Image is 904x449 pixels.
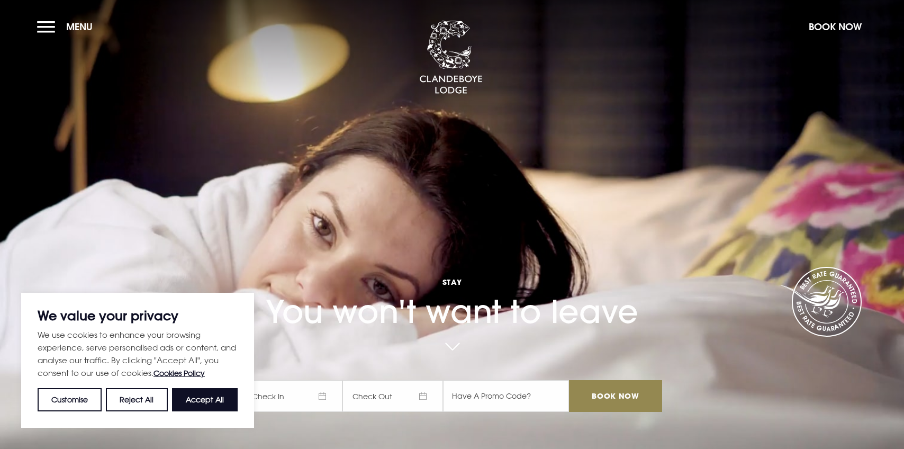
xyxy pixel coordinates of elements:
p: We use cookies to enhance your browsing experience, serve personalised ads or content, and analys... [38,328,238,380]
p: We value your privacy [38,309,238,322]
button: Menu [37,15,98,38]
img: Clandeboye Lodge [419,21,483,95]
button: Book Now [803,15,867,38]
a: Cookies Policy [153,369,205,378]
span: Menu [66,21,93,33]
button: Customise [38,388,102,411]
input: Have A Promo Code? [443,380,569,412]
input: Book Now [569,380,662,412]
span: Check In [242,380,342,412]
button: Accept All [172,388,238,411]
button: Reject All [106,388,167,411]
h1: You won't want to leave [242,248,662,330]
span: Check Out [342,380,443,412]
div: We value your privacy [21,293,254,428]
span: Stay [242,277,662,287]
